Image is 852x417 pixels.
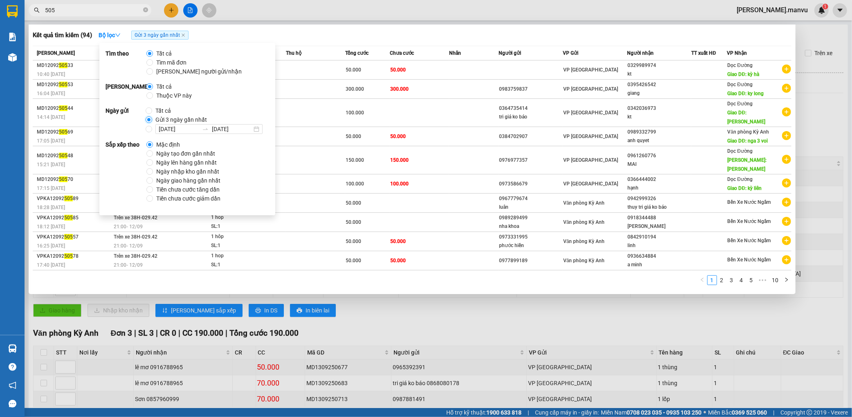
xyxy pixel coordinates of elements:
[99,32,121,38] strong: Bộ lọc
[782,131,791,140] span: plus-circle
[34,7,40,13] span: search
[782,198,791,207] span: plus-circle
[707,275,717,285] li: 1
[153,67,245,76] span: [PERSON_NAME] người gửi/nhận
[286,50,301,56] span: Thu hộ
[727,71,759,77] span: Giao DĐ: kỳ hà
[8,33,17,41] img: solution-icon
[37,104,111,113] div: MD12092 44
[727,91,764,96] span: Giao DĐ: ky long
[153,167,223,176] span: Ngày nhập kho gần nhất
[727,199,771,205] span: Bến Xe Nước Ngầm
[37,194,111,203] div: VPKA12092 89
[563,181,618,187] span: VP [GEOGRAPHIC_DATA]
[114,253,157,259] span: Trên xe 38H-029.42
[37,205,65,210] span: 18:28 [DATE]
[727,157,767,172] span: [PERSON_NAME]: [PERSON_NAME]
[782,275,791,285] button: right
[499,233,562,241] div: 0973331995
[563,200,605,206] span: Văn phòng Kỳ Anh
[59,105,67,111] span: 505
[37,214,111,222] div: VPKA12092 85
[449,50,461,56] span: Nhãn
[747,276,756,285] a: 5
[627,152,691,160] div: 0961260776
[37,61,111,70] div: MD12092 33
[37,233,111,241] div: VPKA12092 57
[627,203,691,212] div: thuy tri giá ko báo
[727,176,753,182] span: Dọc Đường
[211,241,272,250] div: SL: 1
[114,243,143,249] span: 21:00 - 12/09
[346,219,361,225] span: 50.000
[691,50,716,56] span: TT xuất HĐ
[563,50,578,56] span: VP Gửi
[499,222,562,231] div: nha khoa
[211,213,272,222] div: 1 hop
[727,62,753,68] span: Dọc Đường
[499,256,562,265] div: 0977899189
[627,89,691,98] div: giang
[37,224,65,230] span: 18:12 [DATE]
[727,138,768,144] span: Giao DĐ: nga 3 voi
[782,84,791,93] span: plus-circle
[627,241,691,250] div: linh
[727,82,753,87] span: Dọc Đường
[106,106,146,134] strong: Ngày gửi
[727,50,747,56] span: VP Nhận
[37,262,65,268] span: 17:40 [DATE]
[727,129,769,135] span: Văn phòng Kỳ Anh
[727,275,737,285] li: 3
[390,50,414,56] span: Chưa cước
[346,239,361,244] span: 50.000
[627,128,691,136] div: 0989332799
[37,175,111,184] div: MD12092 70
[727,257,771,263] span: Bến Xe Nước Ngầm
[211,222,272,231] div: SL: 1
[627,113,691,121] div: kt
[700,277,705,282] span: left
[8,344,17,353] img: warehouse-icon
[563,86,618,92] span: VP [GEOGRAPHIC_DATA]
[153,82,175,91] span: Tất cả
[64,196,73,201] span: 505
[153,58,190,67] span: Tìm mã đơn
[627,70,691,78] div: kt
[782,65,791,74] span: plus-circle
[7,5,18,18] img: logo-vxr
[563,219,605,225] span: Văn phòng Kỳ Anh
[627,61,691,70] div: 0329989974
[390,239,406,244] span: 50.000
[143,7,148,14] span: close-circle
[153,149,218,158] span: Ngày tạo đơn gần nhất
[499,156,562,165] div: 0976977357
[153,140,183,149] span: Mặc định
[64,253,73,259] span: 505
[59,176,67,182] span: 505
[346,134,361,139] span: 50.000
[346,157,364,163] span: 150.000
[37,243,65,249] span: 16:25 [DATE]
[627,261,691,269] div: a minh
[727,185,762,191] span: Giao DĐ: kỳ liên
[152,106,174,115] span: Tất cả
[153,158,220,167] span: Ngày lên hàng gần nhất
[106,49,146,76] strong: Tìm theo
[33,31,92,40] h3: Kết quả tìm kiếm ( 94 )
[59,129,67,135] span: 505
[346,200,361,206] span: 50.000
[563,157,618,163] span: VP [GEOGRAPHIC_DATA]
[727,110,765,125] span: Giao DĐ: [PERSON_NAME]
[37,80,111,89] div: MD12092 53
[345,50,369,56] span: Tổng cước
[563,258,605,263] span: Văn phòng Kỳ Anh
[756,275,769,285] span: •••
[627,184,691,192] div: hạnh
[499,241,562,250] div: phước hiền
[627,80,691,89] div: 0395426542
[106,82,146,100] strong: [PERSON_NAME]
[8,53,17,62] img: warehouse-icon
[737,276,746,285] a: 4
[717,276,726,285] a: 2
[114,215,157,221] span: Trên xe 38H-029.42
